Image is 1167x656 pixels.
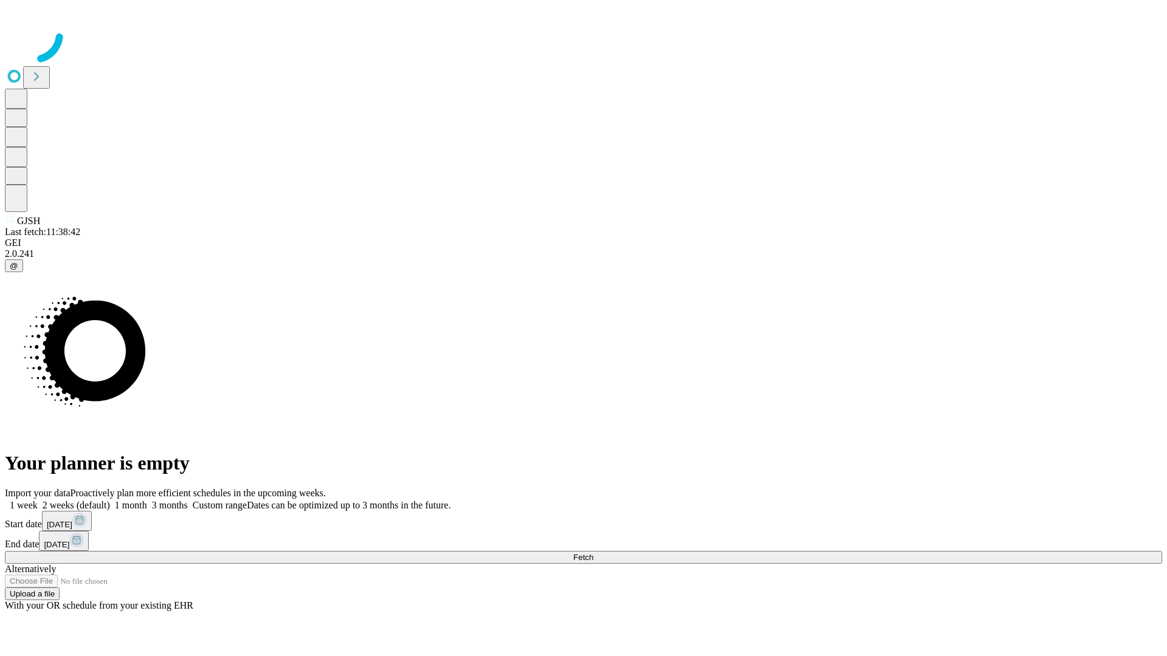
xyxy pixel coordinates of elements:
[5,237,1162,248] div: GEI
[5,587,60,600] button: Upload a file
[39,531,89,551] button: [DATE]
[5,564,56,574] span: Alternatively
[573,553,593,562] span: Fetch
[44,540,69,549] span: [DATE]
[43,500,110,510] span: 2 weeks (default)
[5,551,1162,564] button: Fetch
[5,511,1162,531] div: Start date
[5,248,1162,259] div: 2.0.241
[152,500,188,510] span: 3 months
[5,259,23,272] button: @
[5,531,1162,551] div: End date
[247,500,450,510] span: Dates can be optimized up to 3 months in the future.
[47,520,72,529] span: [DATE]
[5,227,80,237] span: Last fetch: 11:38:42
[5,600,193,610] span: With your OR schedule from your existing EHR
[10,500,38,510] span: 1 week
[10,261,18,270] span: @
[71,488,326,498] span: Proactively plan more efficient schedules in the upcoming weeks.
[5,452,1162,474] h1: Your planner is empty
[17,216,40,226] span: GJSH
[42,511,92,531] button: [DATE]
[115,500,147,510] span: 1 month
[193,500,247,510] span: Custom range
[5,488,71,498] span: Import your data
